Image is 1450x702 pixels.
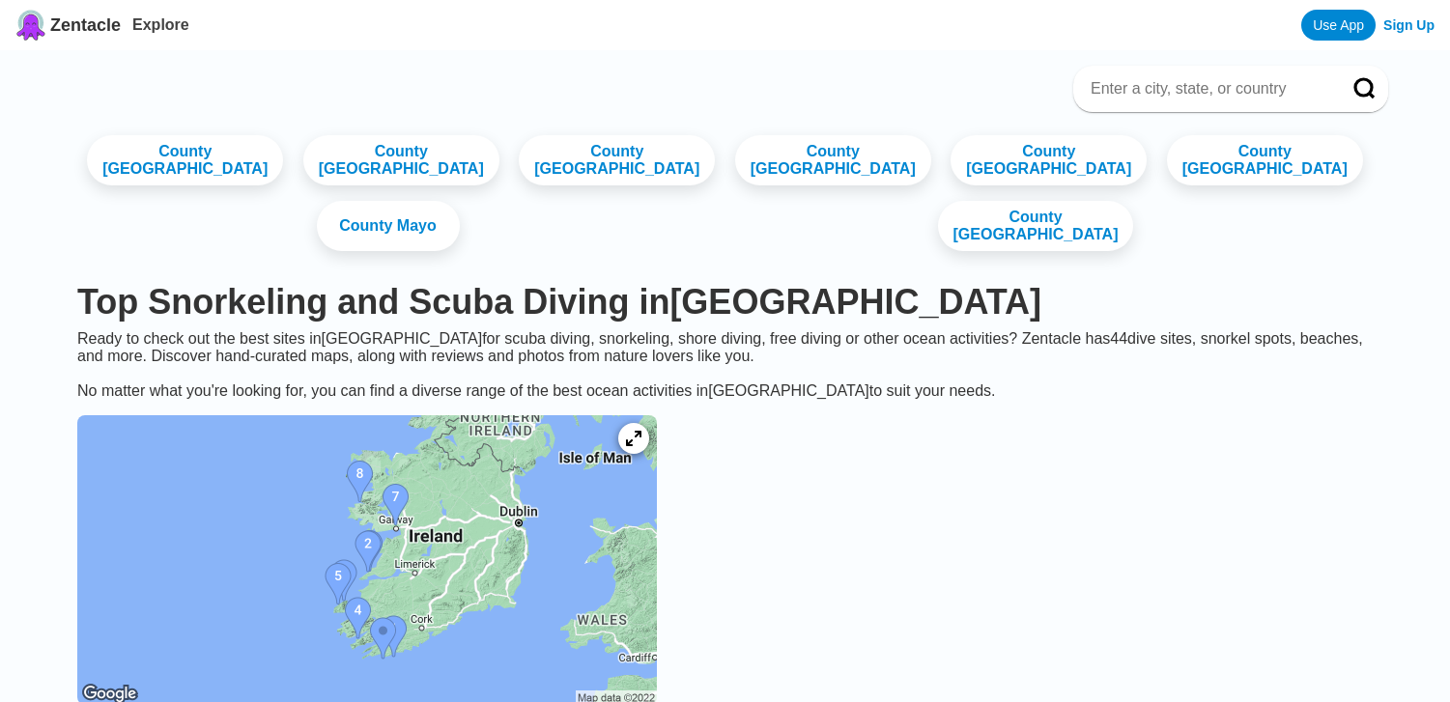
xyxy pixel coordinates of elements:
[50,15,121,36] span: Zentacle
[132,16,189,33] a: Explore
[87,135,283,185] a: County [GEOGRAPHIC_DATA]
[951,135,1147,185] a: County [GEOGRAPHIC_DATA]
[62,330,1388,400] div: Ready to check out the best sites in [GEOGRAPHIC_DATA] for scuba diving, snorkeling, shore diving...
[1167,135,1363,185] a: County [GEOGRAPHIC_DATA]
[77,282,1373,323] h1: Top Snorkeling and Scuba Diving in [GEOGRAPHIC_DATA]
[15,10,46,41] img: Zentacle logo
[1383,17,1435,33] a: Sign Up
[735,135,931,185] a: County [GEOGRAPHIC_DATA]
[1089,79,1326,98] input: Enter a city, state, or country
[303,135,499,185] a: County [GEOGRAPHIC_DATA]
[15,10,121,41] a: Zentacle logoZentacle
[519,135,715,185] a: County [GEOGRAPHIC_DATA]
[1301,10,1376,41] a: Use App
[317,201,460,251] a: County Mayo
[938,201,1134,251] a: County [GEOGRAPHIC_DATA]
